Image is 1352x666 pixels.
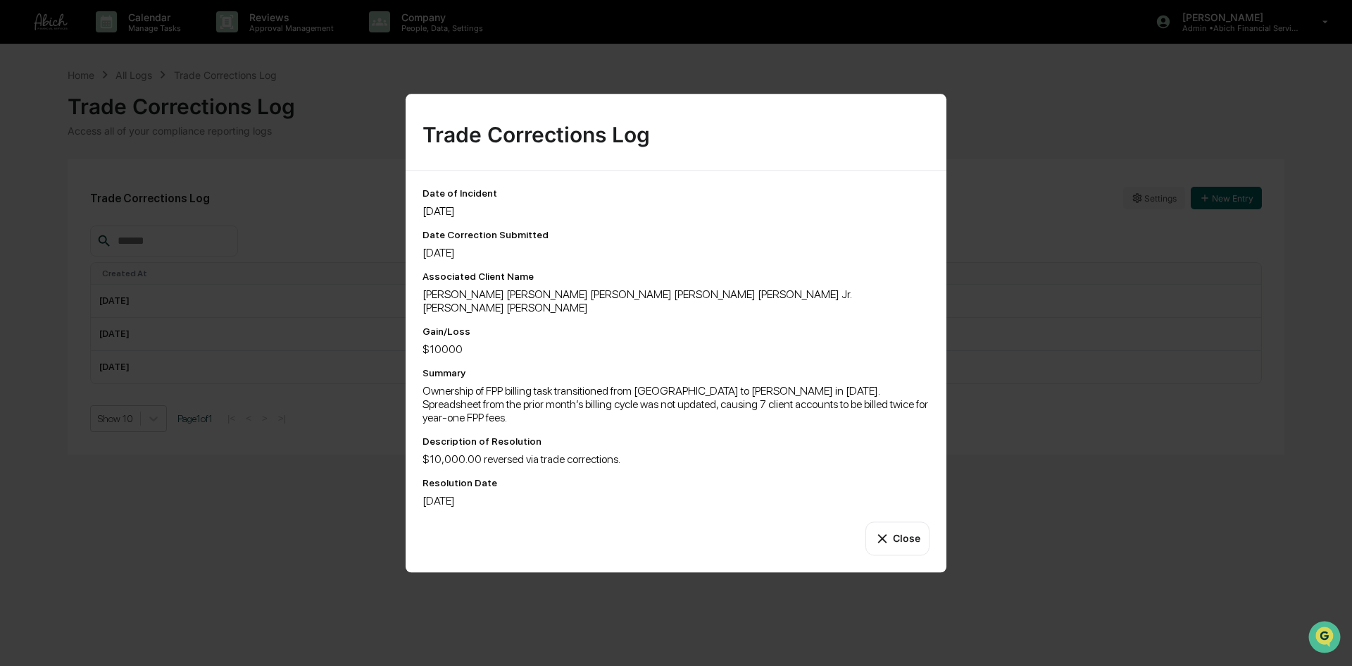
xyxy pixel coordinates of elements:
img: 1746055101610-c473b297-6a78-478c-a979-82029cc54cd1 [14,108,39,133]
div: [DATE] [423,204,930,218]
div: [DATE] [423,494,930,507]
p: How can we help? [14,30,256,52]
div: Associated Client Name [423,271,930,282]
div: $10000 [423,343,930,356]
a: 🖐️Preclearance [8,172,96,197]
div: Start new chat [48,108,231,122]
div: Summary [423,367,930,378]
a: 🔎Data Lookup [8,199,94,224]
div: 🗄️ [102,179,113,190]
a: Powered byPylon [99,238,170,249]
div: Description of Resolution [423,436,930,447]
div: Trade Corrections Log [423,111,930,147]
div: Date Correction Submitted [423,229,930,240]
button: Start new chat [239,112,256,129]
div: [DATE] [423,246,930,259]
iframe: Open customer support [1307,619,1345,658]
div: [PERSON_NAME] [PERSON_NAME] [PERSON_NAME] [PERSON_NAME] [PERSON_NAME] Jr. [PERSON_NAME] [PERSON_N... [423,288,930,314]
div: $10,000.00 reversed via trade corrections. [423,452,930,466]
button: Close [865,522,930,555]
span: Data Lookup [28,204,89,218]
div: Date of Incident [423,187,930,199]
a: 🗄️Attestations [96,172,180,197]
span: Preclearance [28,178,91,192]
span: Pylon [140,239,170,249]
div: Ownership of FPP billing task transitioned from [GEOGRAPHIC_DATA] to [PERSON_NAME] in [DATE]. Spr... [423,384,930,424]
div: Resolution Date [423,477,930,488]
div: Gain/Loss [423,326,930,337]
div: We're available if you need us! [48,122,178,133]
div: 🔎 [14,206,25,217]
span: Attestations [116,178,175,192]
div: 🖐️ [14,179,25,190]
